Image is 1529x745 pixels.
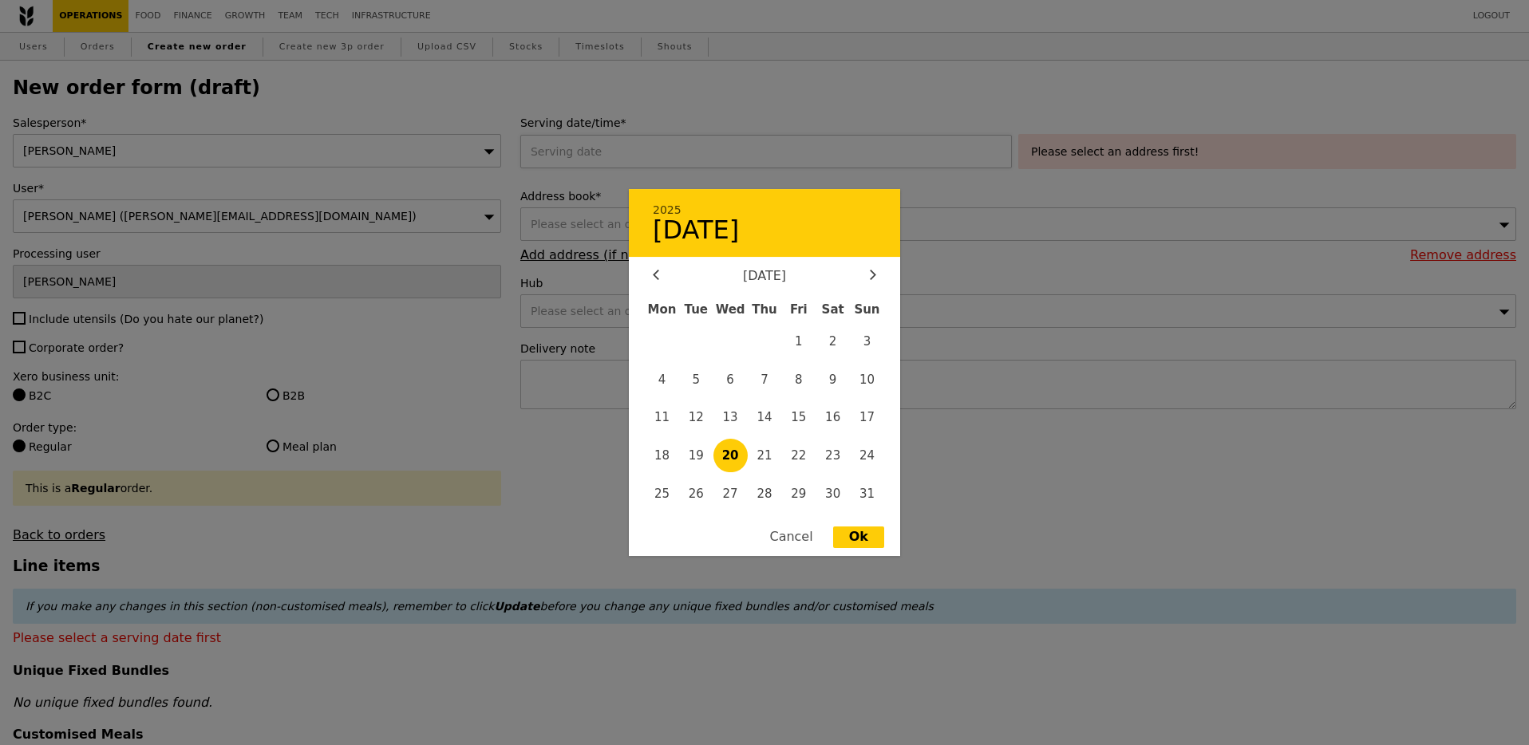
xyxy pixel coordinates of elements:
[850,400,884,435] span: 17
[850,476,884,510] span: 31
[748,362,782,396] span: 7
[816,439,850,473] span: 23
[816,476,850,510] span: 30
[645,476,679,510] span: 25
[679,362,713,396] span: 5
[781,400,816,435] span: 15
[645,400,679,435] span: 11
[679,400,713,435] span: 12
[781,476,816,510] span: 29
[748,400,782,435] span: 14
[713,400,748,435] span: 13
[816,400,850,435] span: 16
[653,203,876,217] div: 2025
[816,324,850,358] span: 2
[833,526,884,548] div: Ok
[653,217,876,242] div: [DATE]
[816,295,850,324] div: Sat
[748,295,782,324] div: Thu
[713,476,748,510] span: 27
[645,362,679,396] span: 4
[781,362,816,396] span: 8
[781,295,816,324] div: Fri
[850,324,884,358] span: 3
[713,439,748,473] span: 20
[748,476,782,510] span: 28
[713,362,748,396] span: 6
[748,439,782,473] span: 21
[850,362,884,396] span: 10
[645,295,679,324] div: Mon
[679,295,713,324] div: Tue
[781,439,816,473] span: 22
[679,439,713,473] span: 19
[645,439,679,473] span: 18
[850,439,884,473] span: 24
[816,362,850,396] span: 9
[653,269,876,284] div: [DATE]
[753,526,828,548] div: Cancel
[850,295,884,324] div: Sun
[781,324,816,358] span: 1
[679,476,713,510] span: 26
[713,295,748,324] div: Wed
